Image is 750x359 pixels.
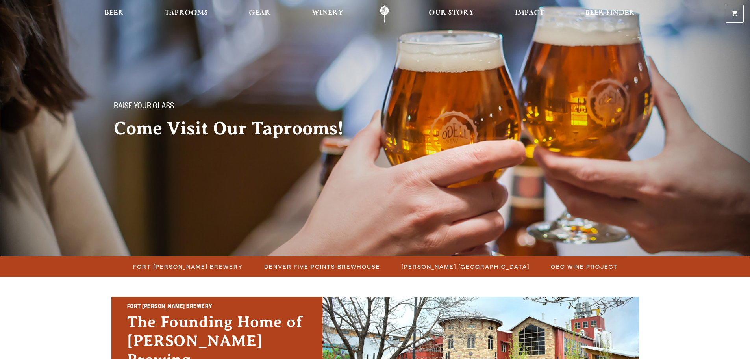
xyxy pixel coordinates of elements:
[104,10,124,16] span: Beer
[159,5,213,23] a: Taprooms
[397,261,533,272] a: [PERSON_NAME] [GEOGRAPHIC_DATA]
[133,261,243,272] span: Fort [PERSON_NAME] Brewery
[312,10,343,16] span: Winery
[580,5,640,23] a: Beer Finder
[510,5,549,23] a: Impact
[307,5,348,23] a: Winery
[370,5,399,23] a: Odell Home
[424,5,479,23] a: Our Story
[546,261,622,272] a: OBC Wine Project
[165,10,208,16] span: Taprooms
[249,10,270,16] span: Gear
[114,102,174,112] span: Raise your glass
[264,261,380,272] span: Denver Five Points Brewhouse
[244,5,276,23] a: Gear
[402,261,530,272] span: [PERSON_NAME] [GEOGRAPHIC_DATA]
[585,10,635,16] span: Beer Finder
[515,10,544,16] span: Impact
[114,119,359,138] h2: Come Visit Our Taprooms!
[259,261,384,272] a: Denver Five Points Brewhouse
[127,302,307,312] h2: Fort [PERSON_NAME] Brewery
[551,261,618,272] span: OBC Wine Project
[99,5,129,23] a: Beer
[429,10,474,16] span: Our Story
[128,261,247,272] a: Fort [PERSON_NAME] Brewery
